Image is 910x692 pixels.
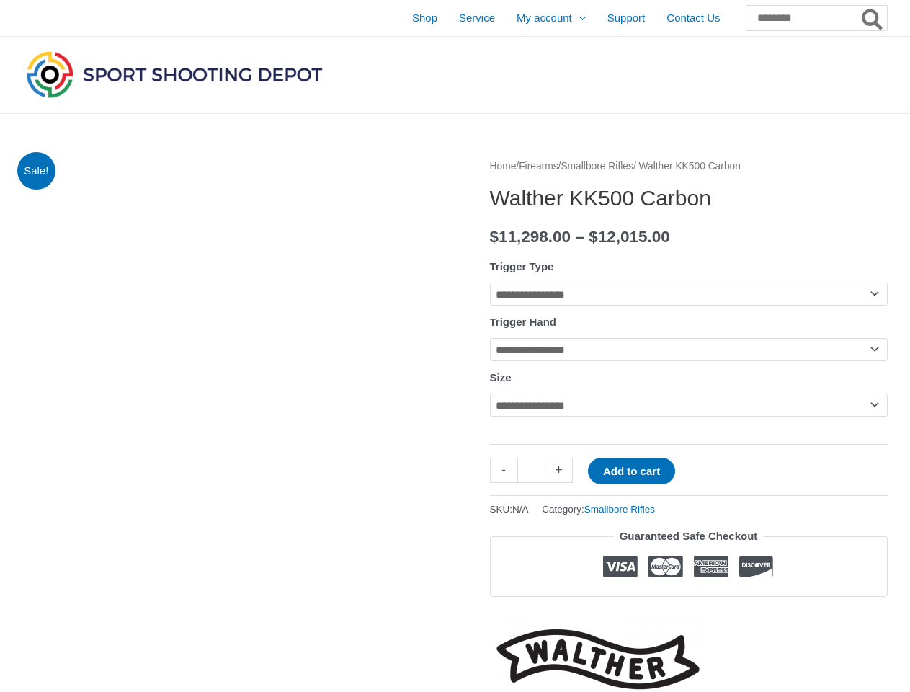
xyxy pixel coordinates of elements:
span: Sale! [17,152,55,190]
bdi: 11,298.00 [490,228,571,246]
span: $ [589,228,598,246]
a: Firearms [519,161,558,172]
span: SKU: [490,500,529,518]
a: + [545,458,573,483]
label: Size [490,371,512,383]
label: Trigger Hand [490,316,557,328]
button: Add to cart [588,458,675,484]
a: Smallbore Rifles [561,161,633,172]
span: Category: [542,500,655,518]
button: Search [859,6,887,30]
span: N/A [512,504,529,515]
span: $ [490,228,499,246]
a: Smallbore Rifles [584,504,655,515]
img: Sport Shooting Depot [23,48,326,101]
span: – [575,228,584,246]
a: - [490,458,517,483]
h1: Walther KK500 Carbon [490,185,888,211]
a: Home [490,161,517,172]
nav: Breadcrumb [490,157,888,176]
bdi: 12,015.00 [589,228,670,246]
input: Product quantity [517,458,545,483]
legend: Guaranteed Safe Checkout [614,526,764,546]
label: Trigger Type [490,260,554,272]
